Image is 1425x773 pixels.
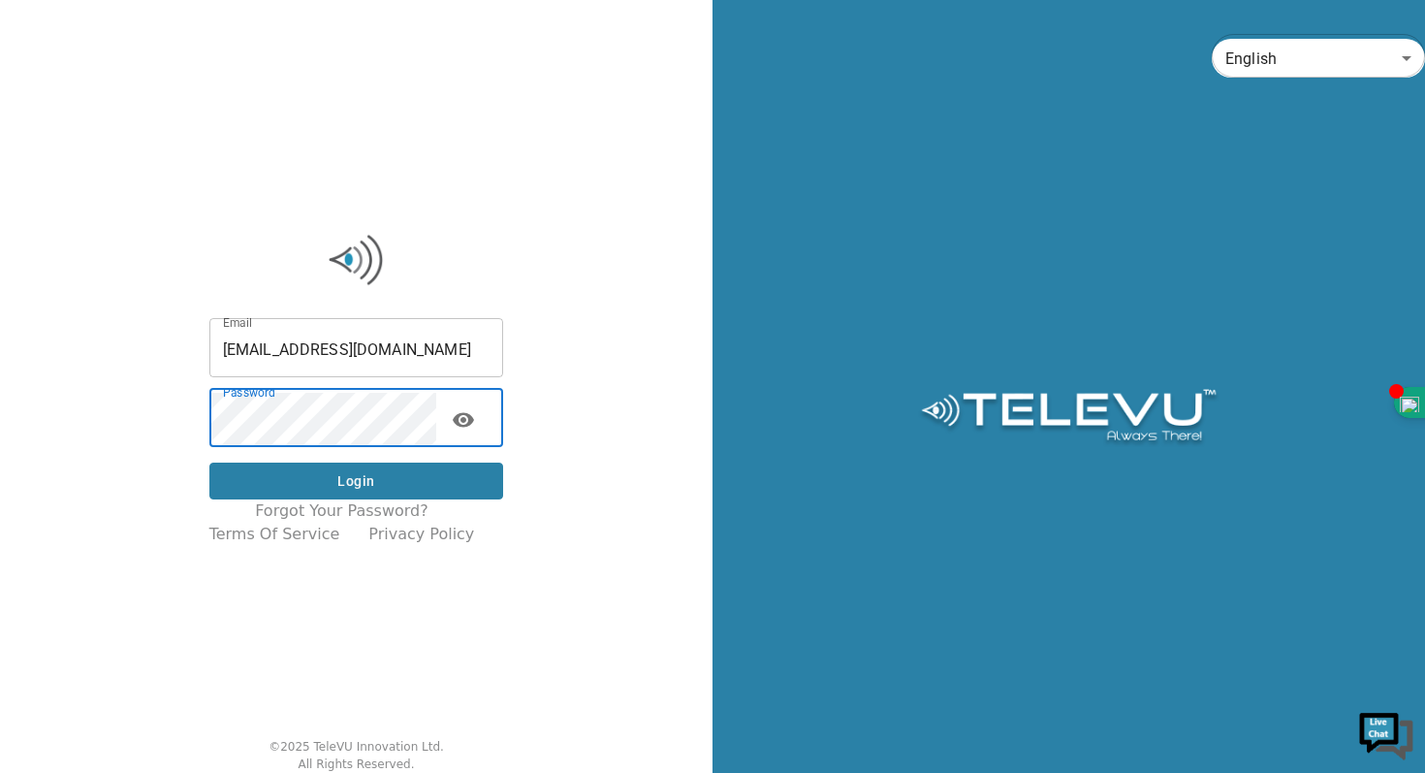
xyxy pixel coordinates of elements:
a: Terms of Service [209,523,340,546]
a: Forgot your password? [255,499,428,523]
div: English [1212,31,1425,85]
div: © 2025 TeleVU Innovation Ltd. [269,738,444,756]
button: Login [209,463,504,500]
img: Logo [918,389,1219,447]
button: toggle password visibility [444,401,483,439]
img: Logo [209,231,504,289]
a: Privacy Policy [368,523,474,546]
div: All Rights Reserved. [298,756,414,773]
img: Chat Widget [1357,705,1415,763]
